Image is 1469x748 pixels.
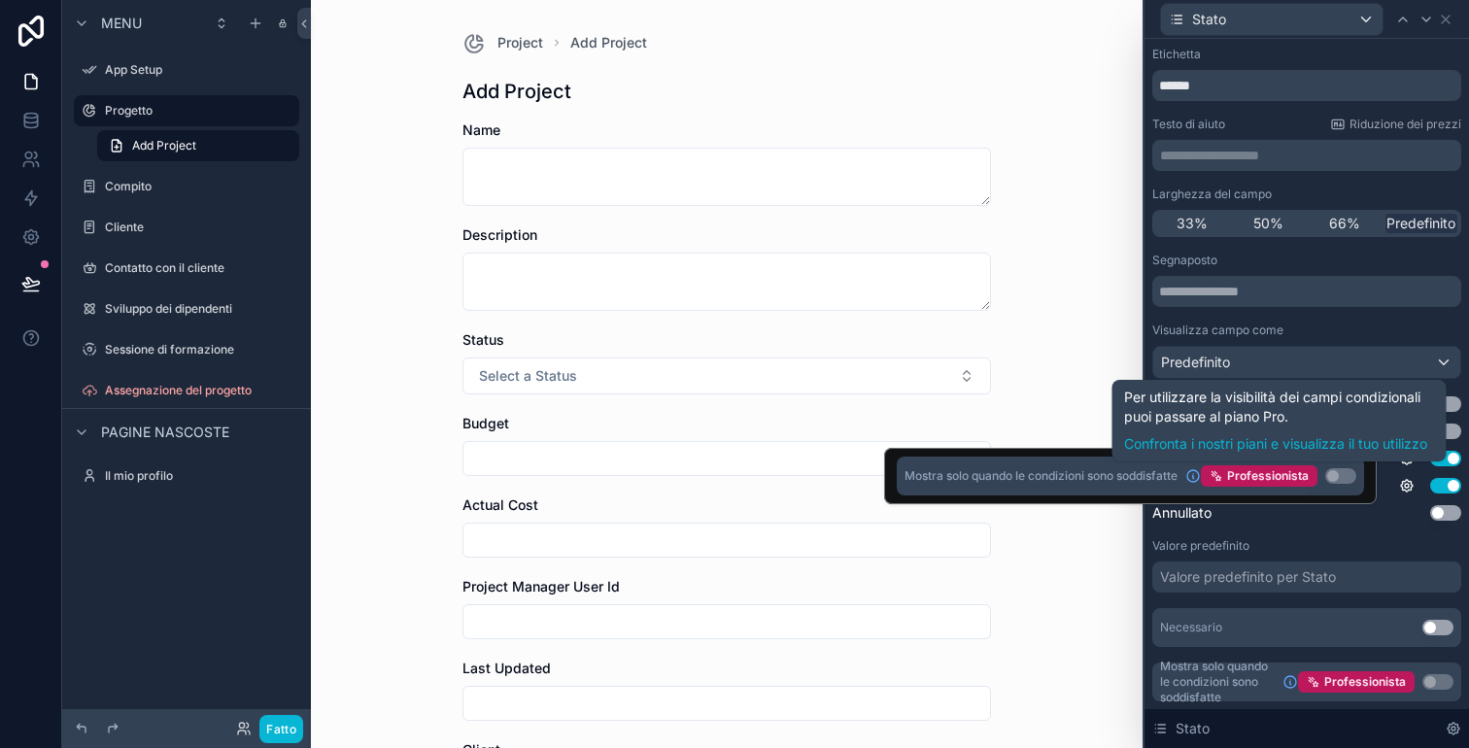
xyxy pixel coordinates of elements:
a: Add Project [570,33,647,52]
a: Compito [74,171,299,202]
font: Progetto [105,103,153,118]
a: Sessione di formazione [74,334,299,365]
font: Professionista [1324,674,1406,689]
a: Project [462,31,543,54]
font: 50% [1253,215,1283,231]
font: Etichetta [1152,47,1201,61]
font: Valore predefinito per Stato [1160,568,1336,585]
font: Stato [1192,11,1226,27]
span: Description [462,226,537,243]
label: App Setup [105,62,295,78]
button: Select Button [462,357,991,394]
span: Name [462,121,500,138]
h1: Add Project [462,78,571,105]
a: Sviluppo dei dipendenti [74,293,299,324]
font: Necessario [1160,620,1222,634]
font: Mostra solo quando le condizioni sono soddisfatte [905,468,1178,483]
span: Budget [462,415,509,431]
font: Contatto con il cliente [105,260,224,275]
a: Assegnazione del progetto [74,375,299,406]
button: Stato [1160,3,1384,36]
a: Riduzione dei prezzi [1330,117,1461,132]
a: Confronta i nostri piani e visualizza il tuo utilizzo [1124,434,1435,454]
font: Cliente [105,220,144,234]
font: Predefinito [1386,215,1455,231]
a: Add Project [97,130,299,161]
a: Contatto con il cliente [74,253,299,284]
font: Professionista [1227,468,1309,483]
button: Fatto [259,715,303,743]
font: Il mio profilo [105,468,173,483]
font: Testo di aiuto [1152,117,1225,131]
font: Stato [1176,720,1210,736]
font: Pagine nascoste [101,424,229,440]
span: Project Manager User Id [462,578,620,595]
button: Predefinito [1152,346,1461,379]
font: Per utilizzare la visibilità dei campi condizionali puoi passare al piano Pro. [1124,389,1420,425]
font: 66% [1329,215,1360,231]
font: Fatto [266,722,296,736]
a: Cliente [74,212,299,243]
font: Predefinito [1161,354,1230,370]
font: Confronta i nostri piani e visualizza il tuo utilizzo [1124,435,1427,452]
a: Il mio profilo [74,460,299,492]
font: Sessione di formazione [105,342,234,357]
font: Mostra solo quando le condizioni sono soddisfatte [1160,659,1268,704]
span: Add Project [132,138,196,153]
font: Valore predefinito [1152,538,1249,553]
span: Last Updated [462,660,551,676]
font: 33% [1177,215,1208,231]
font: Annullato [1152,504,1212,521]
span: Status [462,331,504,348]
font: Assegnazione del progetto [105,383,252,397]
span: Actual Cost [462,496,538,513]
font: Menu [101,15,142,31]
a: Progetto [74,95,299,126]
font: Segnaposto [1152,253,1217,267]
div: contenuto scorrevole [1152,140,1461,171]
font: Riduzione dei prezzi [1349,117,1461,131]
a: App Setup [74,54,299,85]
font: Sviluppo dei dipendenti [105,301,232,316]
font: Visualizza campo come [1152,323,1283,337]
font: Larghezza del campo [1152,187,1272,201]
font: Compito [105,179,152,193]
span: Project [497,33,543,52]
span: Select a Status [479,366,577,386]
